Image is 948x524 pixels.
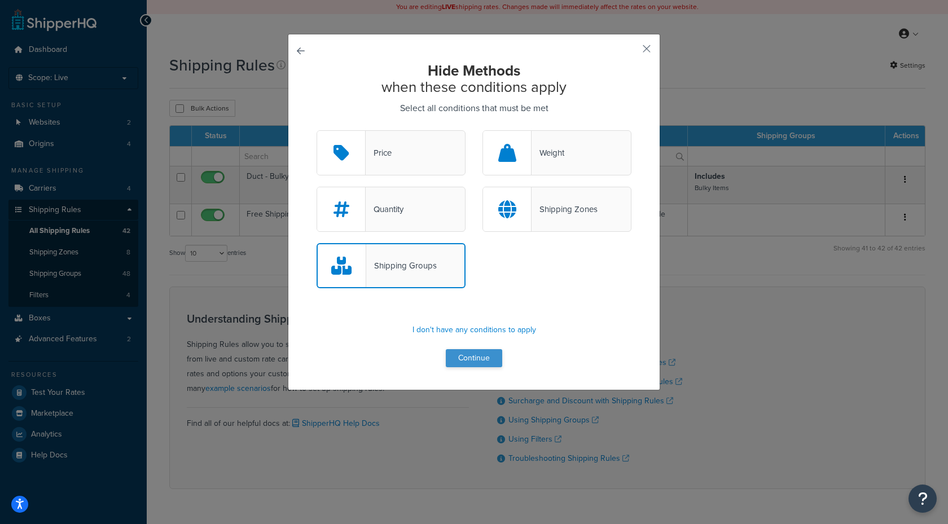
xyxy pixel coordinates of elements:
div: Weight [532,145,564,161]
button: Open Resource Center [908,485,937,513]
div: Shipping Groups [366,258,437,274]
p: I don't have any conditions to apply [317,322,631,338]
h2: when these conditions apply [317,63,631,95]
p: Select all conditions that must be met [317,100,631,116]
button: Continue [446,349,502,367]
div: Price [366,145,392,161]
div: Quantity [366,201,403,217]
div: Shipping Zones [532,201,598,217]
strong: Hide Methods [428,60,520,81]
